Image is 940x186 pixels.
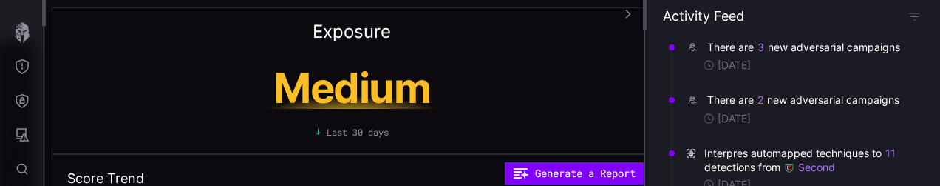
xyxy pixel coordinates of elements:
button: 11 [885,146,896,161]
button: 2 [757,93,764,107]
button: Generate a Report [505,162,644,185]
div: There are new adversarial campaigns [707,40,903,55]
h1: Medium [213,67,491,109]
img: Demo Google SecOps [783,162,795,174]
h2: Exposure [313,23,391,41]
div: There are new adversarial campaigns [707,93,902,107]
a: Second [783,161,835,173]
span: Interpres automapped techniques to detections from [704,146,907,174]
time: [DATE] [718,112,751,125]
button: 3 [757,40,765,55]
h4: Activity Feed [663,7,744,24]
time: [DATE] [718,59,751,72]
